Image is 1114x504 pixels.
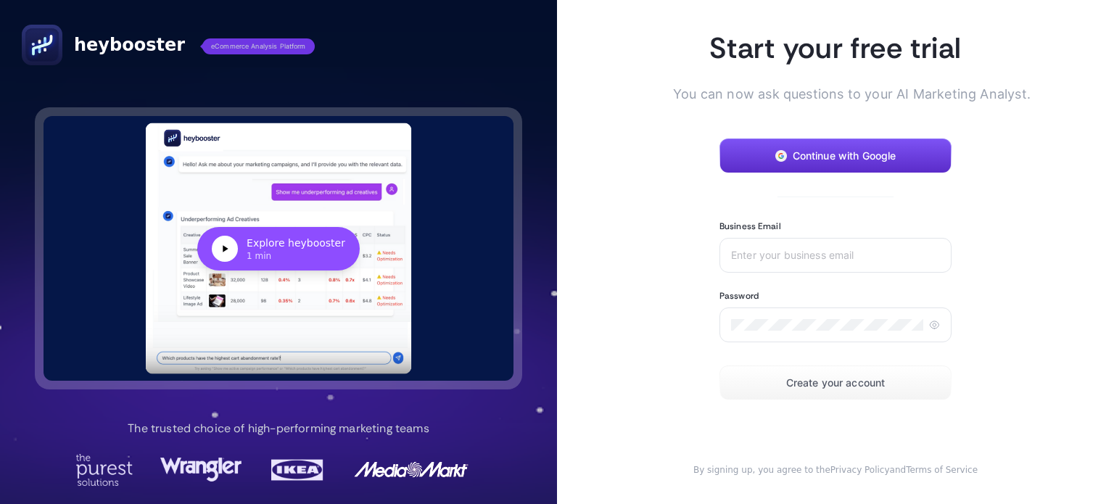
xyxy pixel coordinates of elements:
[719,139,952,173] button: Continue with Google
[793,150,896,162] span: Continue with Google
[786,377,886,389] span: Create your account
[247,236,345,250] div: Explore heybooster
[202,38,315,54] span: eCommerce Analysis Platform
[673,84,998,104] p: You can now ask questions to your AI Marketing Analyst.
[673,29,998,67] h1: Start your free trial
[128,420,429,437] p: The trusted choice of high-performing marketing teams
[353,454,469,486] img: MediaMarkt
[22,25,315,65] a: heyboostereCommerce Analysis Platform
[719,365,952,400] button: Create your account
[160,454,242,486] img: Wrangler
[719,220,781,232] label: Business Email
[693,465,830,475] span: By signing up, you agree to the
[74,33,185,57] span: heybooster
[830,465,890,475] a: Privacy Policy
[247,250,345,262] div: 1 min
[731,249,940,261] input: Enter your business email
[44,116,513,381] button: Explore heybooster1 min
[75,454,133,486] img: Purest
[673,464,998,476] div: and
[268,454,326,486] img: Ikea
[719,290,759,302] label: Password
[906,465,978,475] a: Terms of Service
